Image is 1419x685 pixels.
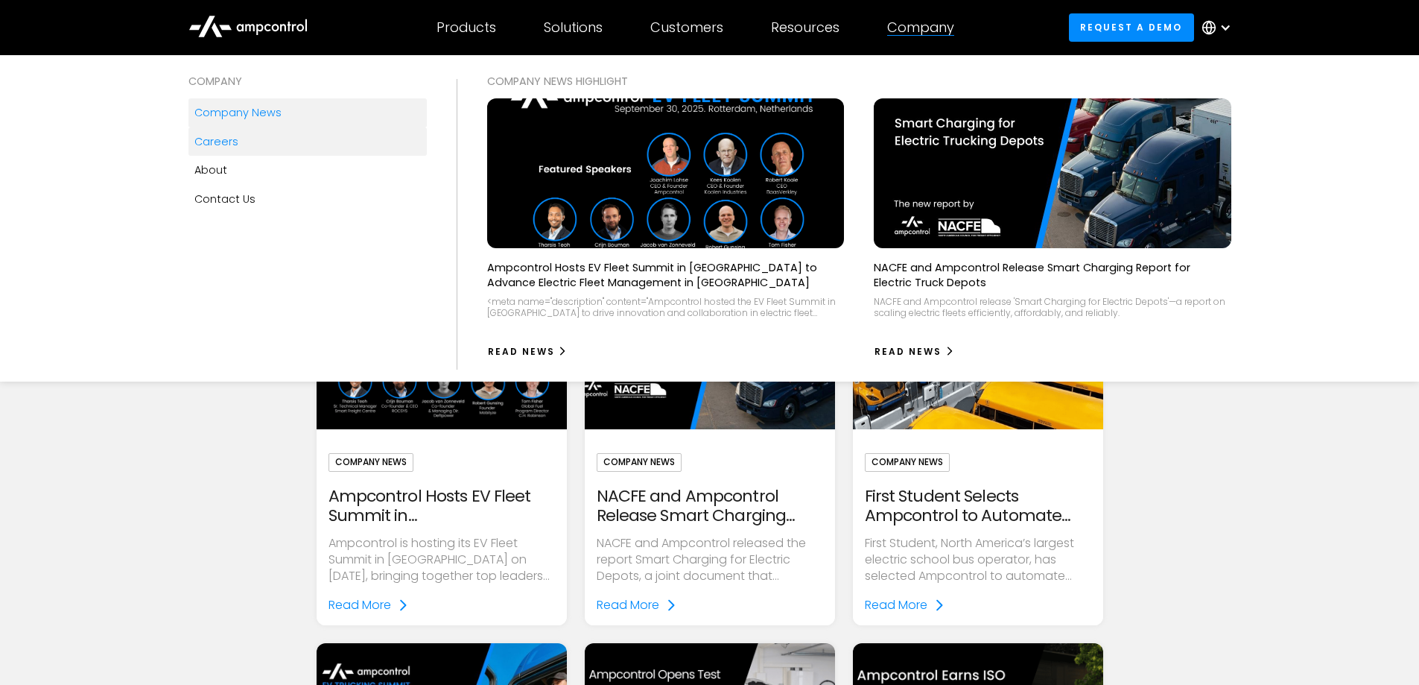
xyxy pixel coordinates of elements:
[865,487,1091,526] div: First Student Selects Ampcontrol to Automate Electric Transportation
[650,19,723,36] div: Customers
[487,296,845,319] div: <meta name="description" content="Ampcontrol hosted the EV Fleet Summit in [GEOGRAPHIC_DATA] to d...
[194,133,238,150] div: Careers
[487,73,1231,89] div: COMPANY NEWS Highlight
[188,156,427,184] a: About
[328,487,555,526] div: Ampcontrol Hosts EV Fleet Summit in [GEOGRAPHIC_DATA] to Advance Electric Fleet Management in [GE...
[188,98,427,127] a: Company news
[771,19,839,36] div: Resources
[194,104,282,121] div: Company news
[1069,13,1194,41] a: Request a demo
[188,127,427,156] a: Careers
[597,597,677,613] a: Read More
[887,19,954,36] div: Company
[597,597,659,613] div: Read More
[328,597,391,613] div: Read More
[487,340,568,364] a: Read News
[194,191,255,207] div: Contact Us
[597,487,823,526] div: NACFE and Ampcontrol Release Smart Charging Report for Electric Truck Depots
[544,19,603,36] div: Solutions
[597,453,682,471] div: Company News
[874,340,955,364] a: Read News
[874,296,1231,319] div: NACFE and Ampcontrol release 'Smart Charging for Electric Depots'—a report on scaling electric fl...
[865,453,950,471] div: Company News
[488,345,555,359] div: Read News
[188,73,427,89] div: COMPANY
[328,535,555,585] p: Ampcontrol is hosting its EV Fleet Summit in [GEOGRAPHIC_DATA] on [DATE], bringing together top l...
[437,19,496,36] div: Products
[194,162,227,178] div: About
[487,260,845,290] p: Ampcontrol Hosts EV Fleet Summit in [GEOGRAPHIC_DATA] to Advance Electric Fleet Management in [GE...
[328,597,409,613] a: Read More
[874,345,942,359] div: Read News
[597,535,823,585] p: NACFE and Ampcontrol released the report Smart Charging for Electric Depots, a joint document tha...
[865,597,945,613] a: Read More
[328,453,413,471] div: Company News
[865,597,927,613] div: Read More
[188,185,427,213] a: Contact Us
[874,260,1231,290] p: NACFE and Ampcontrol Release Smart Charging Report for Electric Truck Depots
[865,535,1091,585] p: First Student, North America’s largest electric school bus operator, has selected Ampcontrol to a...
